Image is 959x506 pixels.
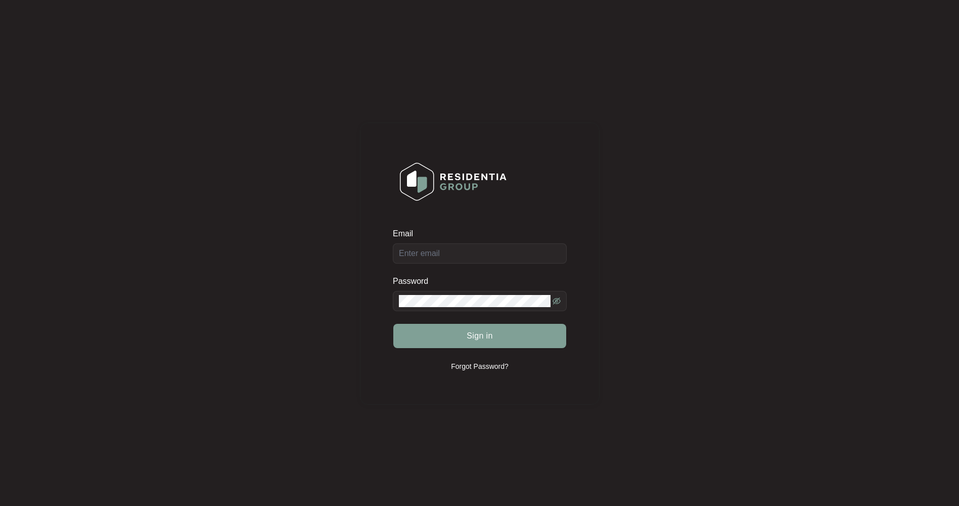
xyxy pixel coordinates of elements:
[393,276,436,286] label: Password
[467,330,493,342] span: Sign in
[553,297,561,305] span: eye-invisible
[399,295,551,307] input: Password
[451,361,509,371] p: Forgot Password?
[393,156,513,207] img: Login Logo
[393,229,420,239] label: Email
[393,324,566,348] button: Sign in
[393,243,567,264] input: Email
